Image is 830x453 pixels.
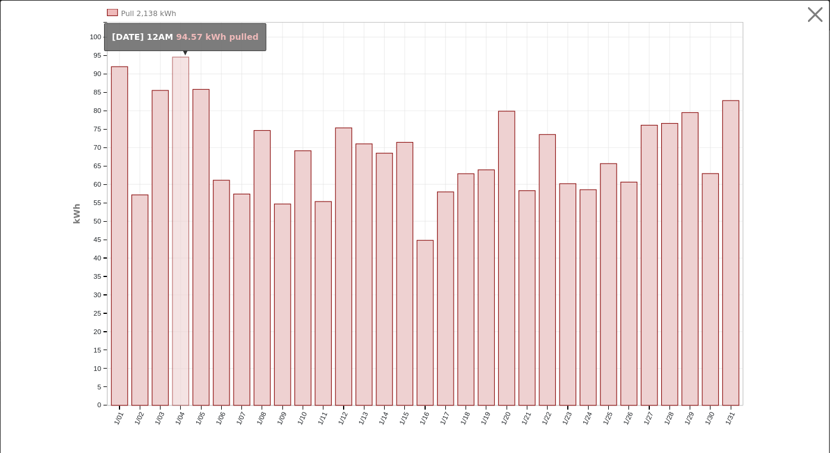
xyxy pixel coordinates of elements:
[274,204,290,405] rect: onclick=""
[723,100,739,405] rect: onclick=""
[704,411,716,426] text: 1/30
[520,411,532,426] text: 1/21
[111,67,127,405] rect: onclick=""
[93,89,101,96] text: 85
[93,181,101,188] text: 60
[581,411,594,426] text: 1/24
[295,151,311,406] rect: onclick=""
[176,32,259,42] span: 94.57 kWh pulled
[316,411,328,426] text: 1/11
[459,411,471,426] text: 1/18
[601,164,617,406] rect: onclick=""
[93,218,101,225] text: 50
[112,411,124,426] text: 1/01
[133,411,145,426] text: 1/02
[663,411,675,426] text: 1/28
[724,411,736,426] text: 1/31
[112,32,173,42] strong: [DATE] 12AM
[213,180,229,405] rect: onclick=""
[93,236,101,243] text: 45
[419,411,430,426] text: 1/16
[519,191,535,405] rect: onclick=""
[480,411,492,426] text: 1/19
[93,125,101,133] text: 75
[93,365,101,372] text: 10
[93,310,101,317] text: 25
[376,153,392,406] rect: onclick=""
[539,135,555,406] rect: onclick=""
[215,411,227,426] text: 1/06
[93,347,101,354] text: 15
[234,194,250,406] rect: onclick=""
[296,411,308,426] text: 1/10
[458,174,474,406] rect: onclick=""
[684,411,696,426] text: 1/29
[643,411,655,426] text: 1/27
[580,190,596,405] rect: onclick=""
[93,199,101,206] text: 55
[541,411,553,426] text: 1/22
[194,411,206,426] text: 1/05
[131,195,147,405] rect: onclick=""
[90,33,101,40] text: 100
[397,143,413,406] rect: onclick=""
[255,411,267,426] text: 1/08
[438,192,454,405] rect: onclick=""
[172,57,188,405] rect: onclick=""
[93,107,101,114] text: 80
[561,411,573,426] text: 1/23
[174,411,186,426] text: 1/04
[357,411,369,426] text: 1/13
[121,9,176,18] text: Pull 2,138 kWh
[72,204,81,224] text: kWh
[622,411,634,426] text: 1/26
[703,174,719,405] rect: onclick=""
[356,144,372,405] rect: onclick=""
[93,52,101,59] text: 95
[93,328,101,335] text: 20
[152,90,168,405] rect: onclick=""
[193,90,209,406] rect: onclick=""
[378,411,390,426] text: 1/14
[439,411,451,426] text: 1/17
[93,162,101,169] text: 65
[93,291,101,298] text: 30
[682,113,698,406] rect: onclick=""
[499,111,515,405] rect: onclick=""
[254,131,270,406] rect: onclick=""
[602,411,614,426] text: 1/25
[153,411,165,426] text: 1/03
[621,183,637,406] rect: onclick=""
[335,128,351,405] rect: onclick=""
[560,184,576,405] rect: onclick=""
[337,411,349,426] text: 1/12
[398,411,410,426] text: 1/15
[97,383,100,391] text: 5
[97,402,100,409] text: 0
[93,273,101,280] text: 35
[315,202,331,405] rect: onclick=""
[478,170,494,405] rect: onclick=""
[642,125,658,406] rect: onclick=""
[93,70,101,77] text: 90
[662,124,678,406] rect: onclick=""
[500,411,512,426] text: 1/20
[93,144,101,151] text: 70
[417,241,433,406] rect: onclick=""
[276,411,288,426] text: 1/09
[235,411,247,426] text: 1/07
[93,254,101,262] text: 40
